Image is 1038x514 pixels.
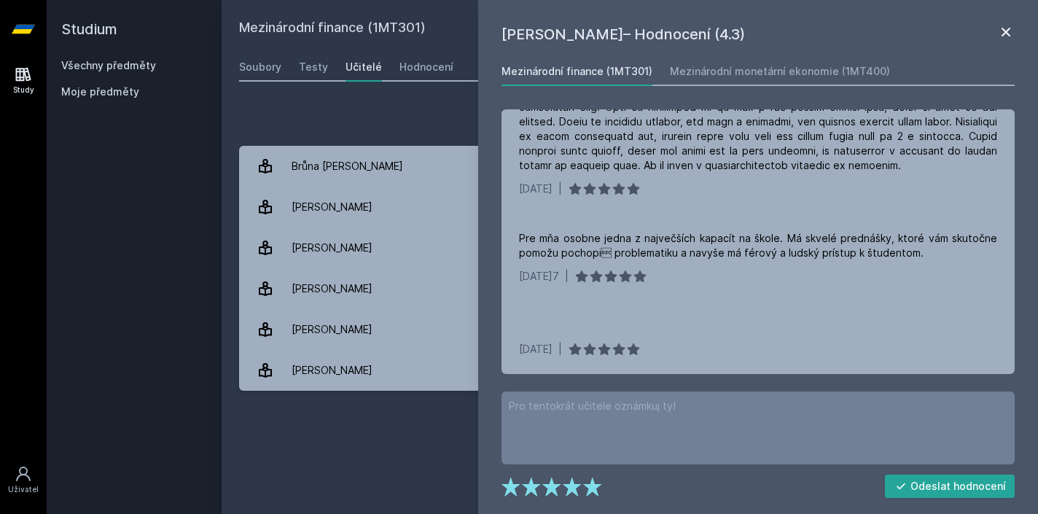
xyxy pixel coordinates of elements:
div: Hodnocení [399,60,453,74]
div: [PERSON_NAME] [292,356,372,385]
a: [PERSON_NAME] 1 hodnocení 2.0 [239,187,1021,227]
div: | [565,269,569,284]
div: [PERSON_NAME] [292,192,372,222]
div: [DATE]7 [519,269,559,284]
a: Hodnocení [399,52,453,82]
a: [PERSON_NAME] 3 hodnocení 5.0 [239,309,1021,350]
a: Study [3,58,44,103]
div: [PERSON_NAME] [292,233,372,262]
a: Soubory [239,52,281,82]
a: Učitelé [346,52,382,82]
div: [PERSON_NAME] [292,274,372,303]
div: Pre mňa osobne jedna z največších kapacít na škole. Má skvelé prednášky, ktoré vám skutočne pomož... [519,231,997,260]
a: [PERSON_NAME] 2 hodnocení 4.0 [239,227,1021,268]
a: Testy [299,52,328,82]
a: Brůna [PERSON_NAME] [239,146,1021,187]
div: [DATE] [519,342,553,357]
h2: Mezinárodní finance (1MT301) [239,17,857,41]
div: Study [13,85,34,96]
div: [PERSON_NAME] [292,315,372,344]
a: Všechny předměty [61,59,156,71]
div: Brůna [PERSON_NAME] [292,152,403,181]
div: [DATE] [519,182,553,196]
div: Soubory [239,60,281,74]
a: [PERSON_NAME] 12 hodnocení 4.3 [239,268,1021,309]
div: Učitelé [346,60,382,74]
div: Uživatel [8,484,39,495]
a: Uživatel [3,458,44,502]
div: | [558,342,562,357]
span: Moje předměty [61,85,139,99]
div: Testy [299,60,328,74]
div: | [558,182,562,196]
a: [PERSON_NAME] 3 hodnocení 5.0 [239,350,1021,391]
